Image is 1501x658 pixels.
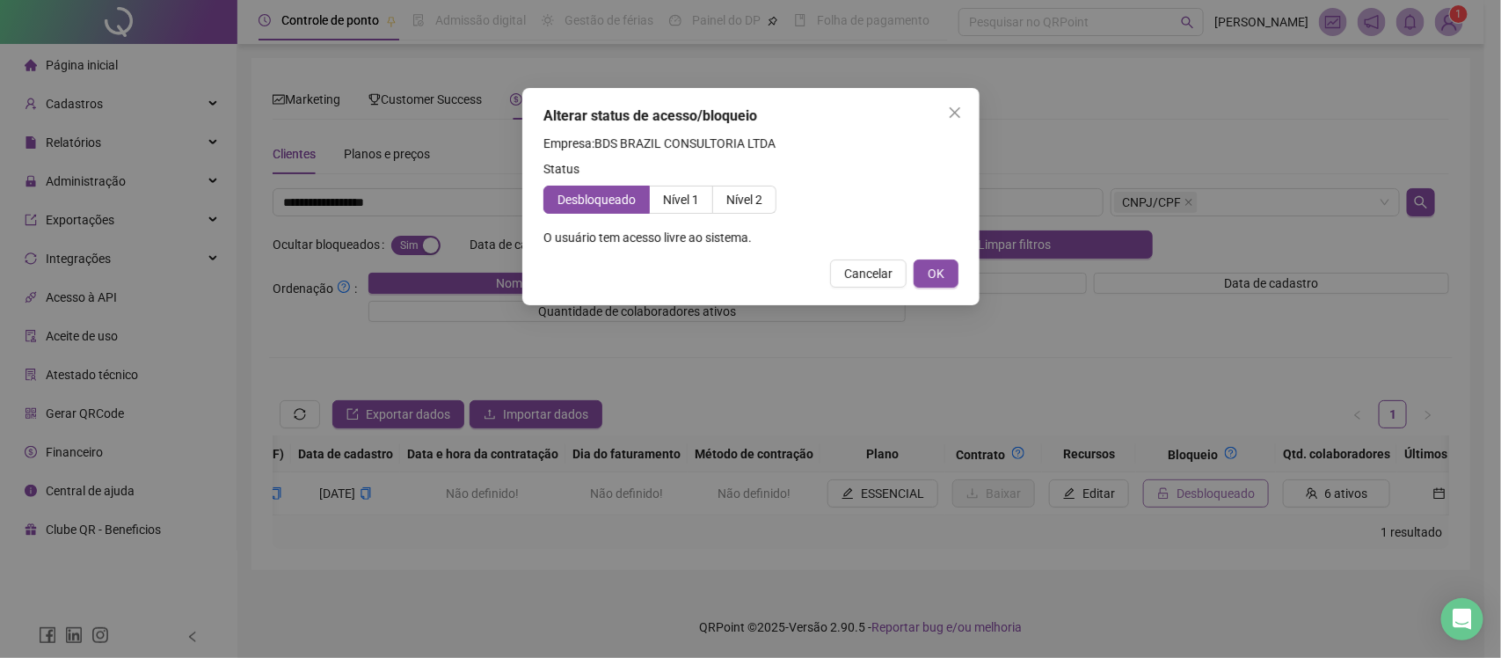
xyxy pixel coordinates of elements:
[948,106,962,120] span: close
[543,228,958,247] p: O usuário tem acesso livre ao sistema.
[543,159,591,179] label: Status
[928,264,944,283] span: OK
[1441,598,1483,640] div: Open Intercom Messenger
[557,193,636,207] span: Desbloqueado
[830,260,907,288] button: Cancelar
[663,193,699,207] span: Nível 1
[914,260,958,288] button: OK
[941,99,969,127] button: Close
[543,106,958,127] div: Alterar status de acesso/bloqueio
[543,134,958,153] h4: Empresa: BDS BRAZIL CONSULTORIA LTDA
[726,193,762,207] span: Nível 2
[844,264,893,283] span: Cancelar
